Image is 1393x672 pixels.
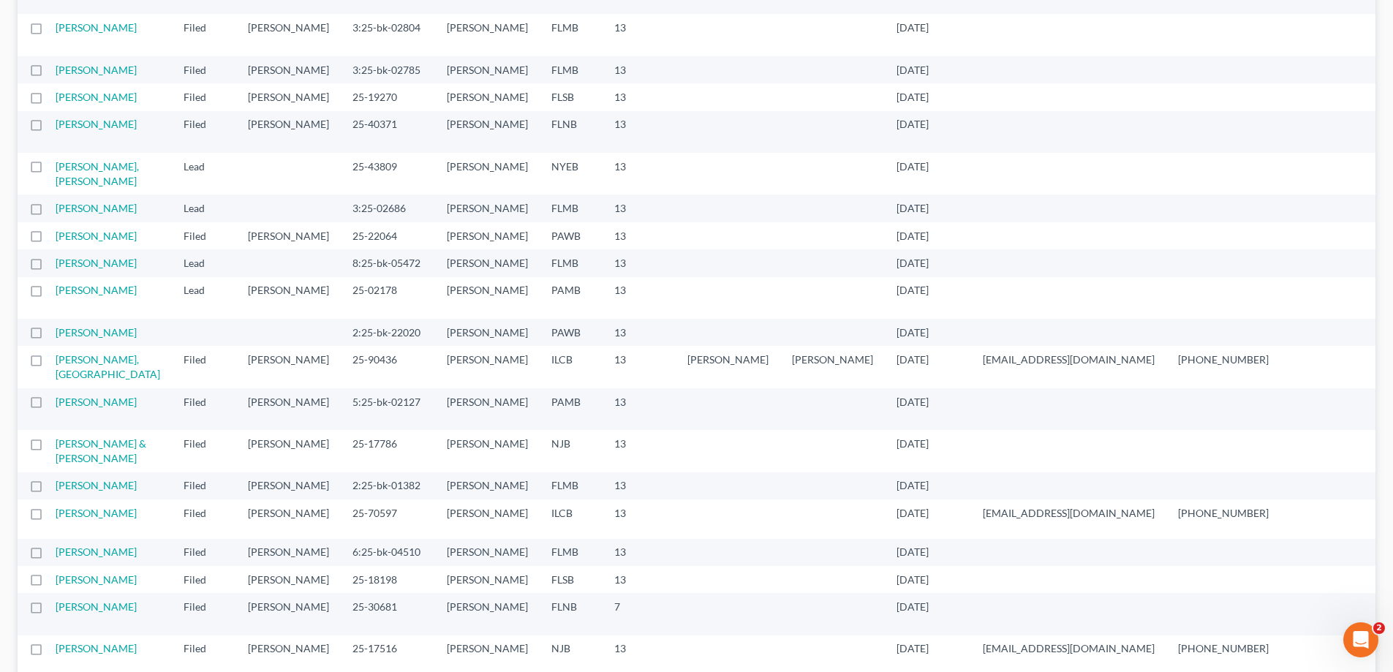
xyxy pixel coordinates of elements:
[341,346,435,388] td: 25-90436
[341,14,435,56] td: 3:25-bk-02804
[540,319,603,346] td: PAWB
[56,284,137,296] a: [PERSON_NAME]
[603,56,676,83] td: 13
[172,472,236,499] td: Filed
[1178,641,1269,656] pre: [PHONE_NUMBER]
[341,566,435,593] td: 25-18198
[236,222,341,249] td: [PERSON_NAME]
[341,153,435,195] td: 25-43809
[435,566,540,593] td: [PERSON_NAME]
[236,111,341,153] td: [PERSON_NAME]
[540,539,603,566] td: FLMB
[540,153,603,195] td: NYEB
[540,249,603,276] td: FLMB
[885,111,971,153] td: [DATE]
[236,566,341,593] td: [PERSON_NAME]
[540,195,603,222] td: FLMB
[540,56,603,83] td: FLMB
[56,507,137,519] a: [PERSON_NAME]
[172,539,236,566] td: Filed
[236,277,341,319] td: [PERSON_NAME]
[172,111,236,153] td: Filed
[56,573,137,586] a: [PERSON_NAME]
[172,346,236,388] td: Filed
[603,111,676,153] td: 13
[172,388,236,430] td: Filed
[236,472,341,499] td: [PERSON_NAME]
[603,499,676,538] td: 13
[603,566,676,593] td: 13
[172,14,236,56] td: Filed
[56,353,160,380] a: [PERSON_NAME], [GEOGRAPHIC_DATA]
[540,499,603,538] td: ILCB
[435,56,540,83] td: [PERSON_NAME]
[603,83,676,110] td: 13
[435,346,540,388] td: [PERSON_NAME]
[435,153,540,195] td: [PERSON_NAME]
[676,346,780,388] td: [PERSON_NAME]
[56,91,137,103] a: [PERSON_NAME]
[341,83,435,110] td: 25-19270
[341,388,435,430] td: 5:25-bk-02127
[236,14,341,56] td: [PERSON_NAME]
[885,566,971,593] td: [DATE]
[236,499,341,538] td: [PERSON_NAME]
[56,437,146,464] a: [PERSON_NAME] & [PERSON_NAME]
[603,472,676,499] td: 13
[540,430,603,472] td: NJB
[983,641,1155,656] pre: [EMAIL_ADDRESS][DOMAIN_NAME]
[885,499,971,538] td: [DATE]
[236,430,341,472] td: [PERSON_NAME]
[603,195,676,222] td: 13
[885,56,971,83] td: [DATE]
[540,593,603,635] td: FLNB
[341,249,435,276] td: 8:25-bk-05472
[603,346,676,388] td: 13
[236,593,341,635] td: [PERSON_NAME]
[435,277,540,319] td: [PERSON_NAME]
[885,472,971,499] td: [DATE]
[236,56,341,83] td: [PERSON_NAME]
[603,14,676,56] td: 13
[603,430,676,472] td: 13
[56,160,139,187] a: [PERSON_NAME], [PERSON_NAME]
[885,346,971,388] td: [DATE]
[56,545,137,558] a: [PERSON_NAME]
[172,277,236,319] td: Lead
[603,539,676,566] td: 13
[1343,622,1378,657] iframe: Intercom live chat
[341,430,435,472] td: 25-17786
[172,499,236,538] td: Filed
[885,83,971,110] td: [DATE]
[341,472,435,499] td: 2:25-bk-01382
[885,277,971,319] td: [DATE]
[603,388,676,430] td: 13
[56,118,137,130] a: [PERSON_NAME]
[983,506,1155,521] pre: [EMAIL_ADDRESS][DOMAIN_NAME]
[341,539,435,566] td: 6:25-bk-04510
[885,430,971,472] td: [DATE]
[236,83,341,110] td: [PERSON_NAME]
[885,195,971,222] td: [DATE]
[341,195,435,222] td: 3:25-02686
[540,14,603,56] td: FLMB
[540,111,603,153] td: FLNB
[885,222,971,249] td: [DATE]
[56,202,137,214] a: [PERSON_NAME]
[341,111,435,153] td: 25-40371
[435,83,540,110] td: [PERSON_NAME]
[172,83,236,110] td: Filed
[341,222,435,249] td: 25-22064
[435,539,540,566] td: [PERSON_NAME]
[236,388,341,430] td: [PERSON_NAME]
[885,539,971,566] td: [DATE]
[603,222,676,249] td: 13
[885,153,971,195] td: [DATE]
[435,499,540,538] td: [PERSON_NAME]
[435,111,540,153] td: [PERSON_NAME]
[603,319,676,346] td: 13
[435,388,540,430] td: [PERSON_NAME]
[540,83,603,110] td: FLSB
[341,277,435,319] td: 25-02178
[56,396,137,408] a: [PERSON_NAME]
